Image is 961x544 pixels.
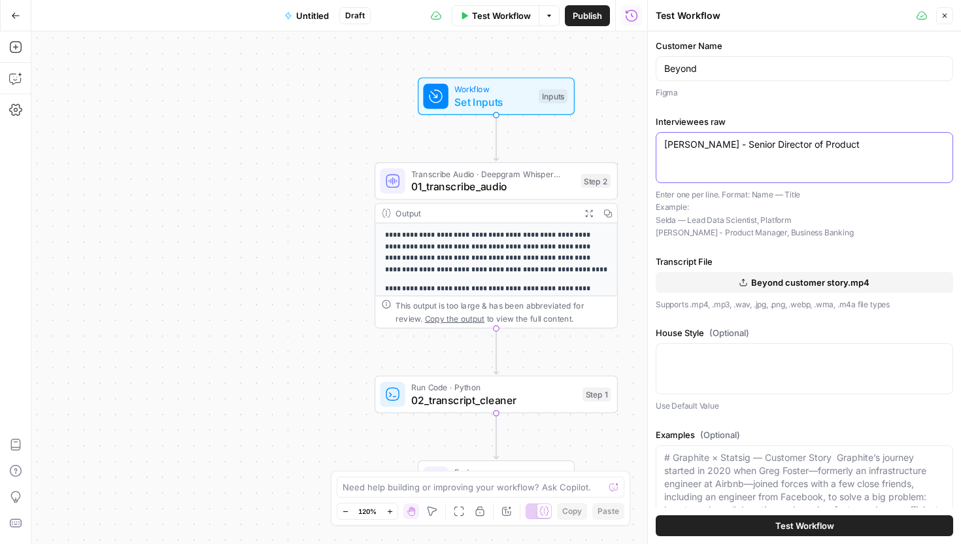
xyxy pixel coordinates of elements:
span: Run Code · Python [411,381,576,394]
p: Enter one per line. Format: Name — Title Example: Selda — Lead Data Scientist, Platform [PERSON_N... [656,188,953,239]
span: (Optional) [709,326,749,339]
label: Customer Name [656,39,953,52]
label: Interviewees raw [656,115,953,128]
div: Output [396,207,575,219]
button: Test Workflow [656,515,953,536]
span: End [454,466,561,478]
input: Customer_name [664,62,945,75]
button: Publish [565,5,610,26]
span: Transcribe Audio · Deepgram Whisper Large [411,167,575,180]
g: Edge from step_1 to end [494,413,498,459]
p: Use Default Value [656,399,953,413]
span: 120% [358,506,377,517]
span: (Optional) [700,428,740,441]
span: Paste [598,505,619,517]
span: Publish [573,9,602,22]
span: Workflow [454,83,532,95]
div: Transcribe Audio · Deepgram Whisper Large01_transcribe_audioStep 2Output**** **** **** **** **** ... [375,162,618,328]
span: Copy the output [425,314,484,323]
button: Untitled [277,5,337,26]
span: Untitled [296,9,329,22]
span: Copy [562,505,582,517]
div: Step 2 [581,174,611,188]
textarea: [PERSON_NAME] - Senior Director of Product [664,138,945,151]
button: Copy [557,503,587,520]
button: Beyond customer story.mp4 [656,272,953,293]
span: Test Workflow [775,519,834,532]
div: Inputs [539,89,567,103]
div: Step 1 [582,387,611,401]
p: Figma [656,86,953,99]
g: Edge from step_2 to step_1 [494,328,498,374]
g: Edge from start to step_2 [494,115,498,161]
div: Run Code · Python02_transcript_cleanerStep 1 [375,375,618,413]
span: Test Workflow [472,9,531,22]
label: House Style [656,326,953,339]
span: 01_transcribe_audio [411,178,575,194]
span: Draft [345,10,365,22]
button: Test Workflow [452,5,539,26]
label: Examples [656,428,953,441]
span: Set Inputs [454,94,532,110]
div: EndOutput [375,460,618,498]
span: 02_transcript_cleaner [411,392,576,408]
div: WorkflowSet InputsInputs [375,77,618,115]
p: Supports .mp4, .mp3, .wav, .jpg, .png, .webp, .wma, .m4a file types [656,298,953,311]
span: Beyond customer story.mp4 [751,276,869,289]
button: Paste [592,503,624,520]
label: Transcript File [656,255,953,268]
div: This output is too large & has been abbreviated for review. to view the full content. [396,299,611,324]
